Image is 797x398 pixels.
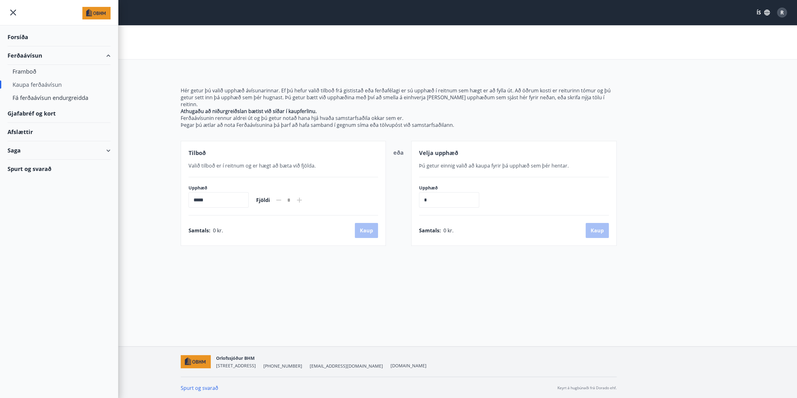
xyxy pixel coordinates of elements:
img: union_logo [82,7,111,19]
div: Ferðaávísun [8,46,111,65]
span: [STREET_ADDRESS] [216,363,256,369]
p: Ferðaávísunin rennur aldrei út og þú getur notað hana hjá hvaða samstarfsaðila okkar sem er. [181,115,617,121]
span: R [780,9,784,16]
p: Hér getur þú valið upphæð ávísunarinnar. Ef þú hefur valið tilboð frá gististað eða ferðafélagi e... [181,87,617,108]
span: [PHONE_NUMBER] [263,363,302,369]
div: Fá ferðaávísun endurgreidda [13,91,106,104]
a: Spurt og svarað [181,385,218,391]
span: Fjöldi [256,197,270,204]
span: [EMAIL_ADDRESS][DOMAIN_NAME] [309,363,383,369]
div: Forsíða [8,28,111,46]
p: Þegar þú ætlar að nota Ferðaávísunina þá þarf að hafa samband í gegnum síma eða tölvupóst við sam... [181,121,617,128]
span: eða [393,149,404,156]
label: Upphæð [419,185,485,191]
button: ÍS [753,7,773,18]
span: Samtals : [419,227,441,234]
span: 0 kr. [213,227,223,234]
span: Tilboð [189,149,206,157]
div: Afslættir [8,123,111,141]
span: Valið tilboð er í reitnum og er hægt að bæta við fjölda. [189,162,316,169]
span: 0 kr. [443,227,453,234]
span: Þú getur einnig valið að kaupa fyrir þá upphæð sem þér hentar. [419,162,569,169]
span: Orlofssjóður BHM [216,355,254,361]
strong: Athugaðu að niðurgreiðslan bætist við síðar í kaupferlinu. [181,108,317,115]
span: Velja upphæð [419,149,458,157]
div: Framboð [13,65,106,78]
a: [DOMAIN_NAME] [390,363,426,369]
div: Kaupa ferðaávísun [13,78,106,91]
button: menu [8,7,19,18]
div: Saga [8,141,111,160]
img: c7HIBRK87IHNqKbXD1qOiSZFdQtg2UzkX3TnRQ1O.png [181,355,211,369]
div: Spurt og svarað [8,160,111,178]
p: Keyrt á hugbúnaði frá Dorado ehf. [557,385,617,391]
span: Samtals : [189,227,210,234]
button: R [774,5,789,20]
div: Gjafabréf og kort [8,104,111,123]
label: Upphæð [189,185,249,191]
